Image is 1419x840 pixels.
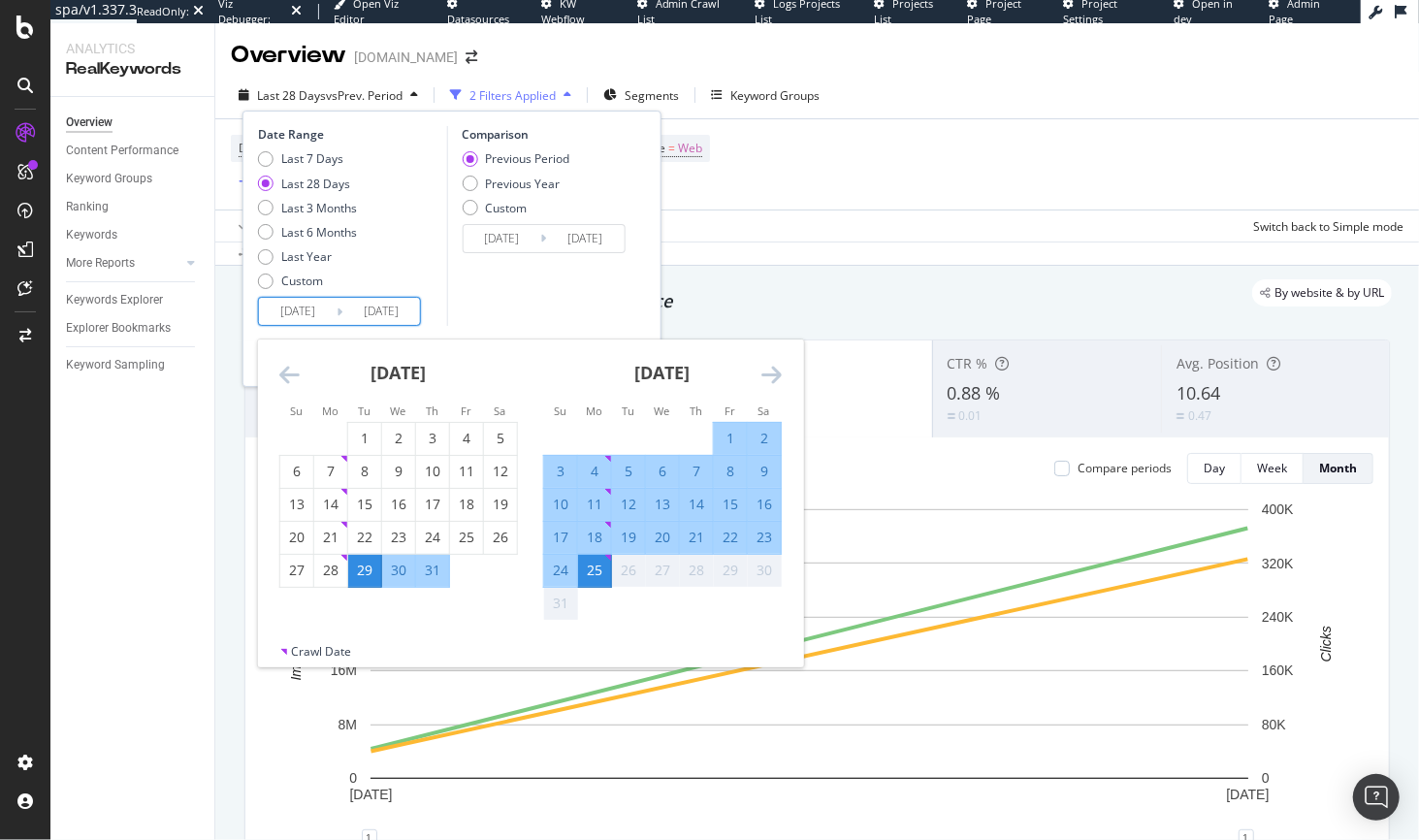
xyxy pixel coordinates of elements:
[485,200,527,216] div: Custom
[66,290,201,310] a: Keywords Explorer
[469,87,556,104] div: 2 Filters Applied
[313,554,347,587] td: Choose Monday, July 28, 2025 as your check-in date. It’s available.
[577,488,611,521] td: Selected. Monday, August 11, 2025
[714,429,747,448] div: 1
[1353,774,1400,821] div: Open Intercom Messenger
[349,770,357,786] text: 0
[679,455,713,488] td: Selected. Thursday, August 7, 2025
[948,413,955,419] img: Equal
[66,253,135,274] div: More Reports
[612,561,645,580] div: 26
[415,554,449,587] td: Selected. Thursday, July 31, 2025
[578,495,611,514] div: 11
[449,521,483,554] td: Choose Friday, July 25, 2025 as your check-in date. It’s available.
[258,248,357,265] div: Last Year
[611,521,645,554] td: Selected. Tuesday, August 19, 2025
[713,554,747,587] td: Not available. Friday, August 29, 2025
[66,141,178,161] div: Content Performance
[280,528,313,547] div: 20
[348,462,381,481] div: 8
[713,455,747,488] td: Selected. Friday, August 8, 2025
[382,528,415,547] div: 23
[1304,453,1373,484] button: Month
[415,422,449,455] td: Choose Thursday, July 3, 2025 as your check-in date. It’s available.
[416,495,449,514] div: 17
[281,176,350,192] div: Last 28 Days
[679,554,713,587] td: Not available. Thursday, August 28, 2025
[313,521,347,554] td: Choose Monday, July 21, 2025 as your check-in date. It’s available.
[279,455,313,488] td: Choose Sunday, July 6, 2025 as your check-in date. It’s available.
[646,462,679,481] div: 6
[339,717,357,732] text: 8M
[546,225,624,252] input: End Date
[416,528,449,547] div: 24
[281,248,332,265] div: Last Year
[725,404,735,418] small: Fr
[348,495,381,514] div: 15
[1319,460,1357,476] div: Month
[544,462,577,481] div: 3
[544,594,577,613] div: 31
[462,150,569,167] div: Previous Period
[586,404,602,418] small: Mo
[645,521,679,554] td: Selected. Wednesday, August 20, 2025
[646,528,679,547] div: 20
[382,561,415,580] div: 30
[450,495,483,514] div: 18
[543,554,577,587] td: Selected. Sunday, August 24, 2025
[358,404,371,418] small: Tu
[713,422,747,455] td: Selected. Friday, August 1, 2025
[1242,453,1304,484] button: Week
[280,495,313,514] div: 13
[416,561,449,580] div: 31
[280,462,313,481] div: 6
[326,87,403,104] span: vs Prev. Period
[761,363,782,387] div: Move forward to switch to the next month.
[66,225,201,245] a: Keywords
[730,87,820,104] div: Keyword Groups
[258,273,357,289] div: Custom
[66,355,201,375] a: Keyword Sampling
[959,407,983,424] div: 0.01
[450,429,483,448] div: 4
[462,200,569,216] div: Custom
[544,561,577,580] div: 24
[415,521,449,554] td: Choose Thursday, July 24, 2025 as your check-in date. It’s available.
[484,462,517,481] div: 12
[596,80,687,111] button: Segments
[494,404,505,418] small: Sa
[748,495,781,514] div: 16
[679,521,713,554] td: Selected. Thursday, August 21, 2025
[447,12,509,26] span: Datasources
[66,39,199,58] div: Analytics
[1262,556,1294,571] text: 320K
[258,339,803,643] div: Calendar
[371,361,426,384] strong: [DATE]
[1262,609,1294,625] text: 240K
[645,488,679,521] td: Selected. Wednesday, August 13, 2025
[747,455,781,488] td: Selected. Saturday, August 9, 2025
[461,404,471,418] small: Fr
[279,554,313,587] td: Choose Sunday, July 27, 2025 as your check-in date. It’s available.
[261,500,1358,837] svg: A chart.
[703,80,827,111] button: Keyword Groups
[1274,287,1384,299] span: By website & by URL
[544,528,577,547] div: 17
[426,404,438,418] small: Th
[713,521,747,554] td: Selected. Friday, August 22, 2025
[449,455,483,488] td: Choose Friday, July 11, 2025 as your check-in date. It’s available.
[416,429,449,448] div: 3
[66,113,201,133] a: Overview
[231,80,426,111] button: Last 28 DaysvsPrev. Period
[416,462,449,481] div: 10
[349,787,392,802] text: [DATE]
[622,404,634,418] small: Tu
[137,4,189,19] div: ReadOnly:
[280,561,313,580] div: 27
[415,488,449,521] td: Choose Thursday, July 17, 2025 as your check-in date. It’s available.
[611,554,645,587] td: Not available. Tuesday, August 26, 2025
[66,318,201,339] a: Explorer Bookmarks
[483,422,517,455] td: Choose Saturday, July 5, 2025 as your check-in date. It’s available.
[279,363,300,387] div: Move backward to switch to the previous month.
[625,87,679,104] span: Segments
